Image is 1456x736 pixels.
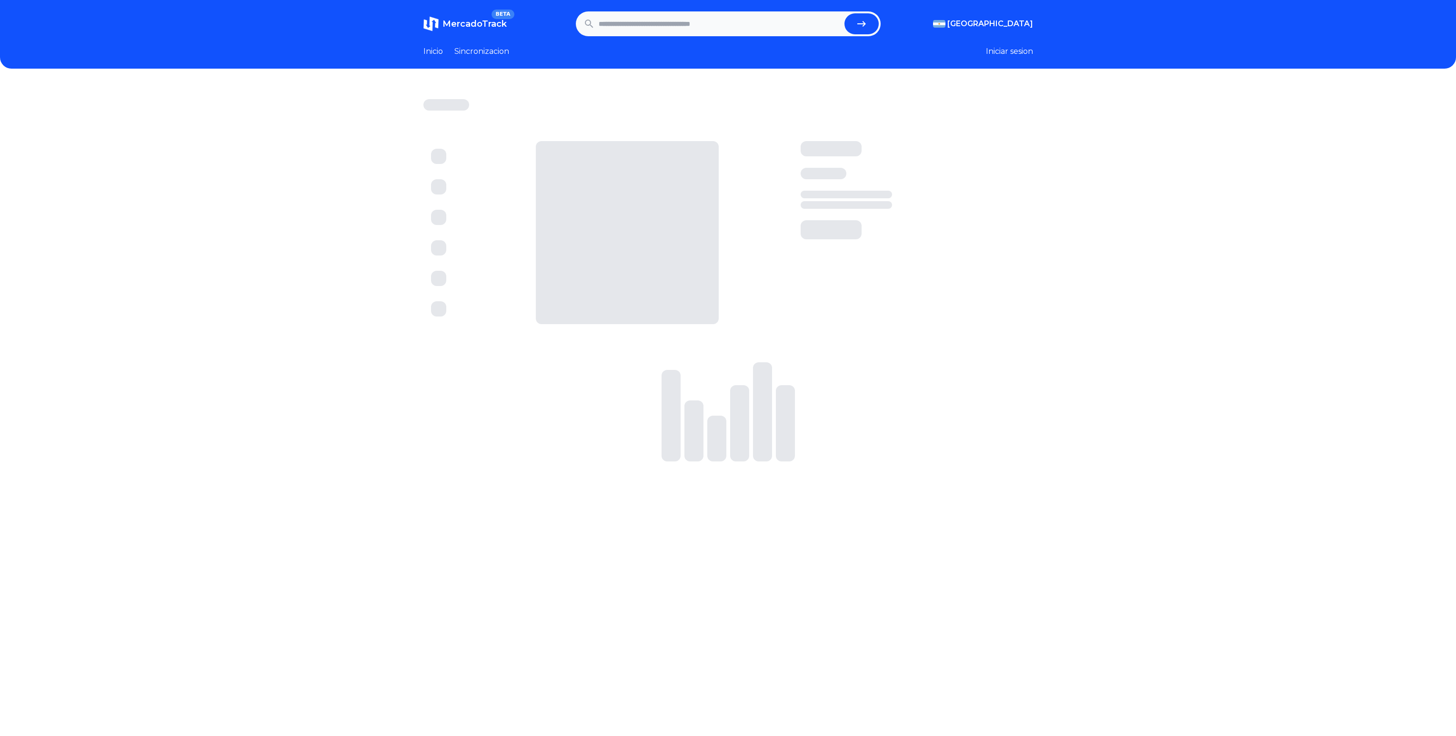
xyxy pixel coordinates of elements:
[947,18,1033,30] span: [GEOGRAPHIC_DATA]
[454,46,509,57] a: Sincronizacion
[442,19,507,29] span: MercadoTrack
[933,18,1033,30] button: [GEOGRAPHIC_DATA]
[423,46,443,57] a: Inicio
[423,16,507,31] a: MercadoTrackBETA
[492,10,514,19] span: BETA
[986,46,1033,57] button: Iniciar sesion
[933,20,945,28] img: Argentina
[423,16,439,31] img: MercadoTrack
